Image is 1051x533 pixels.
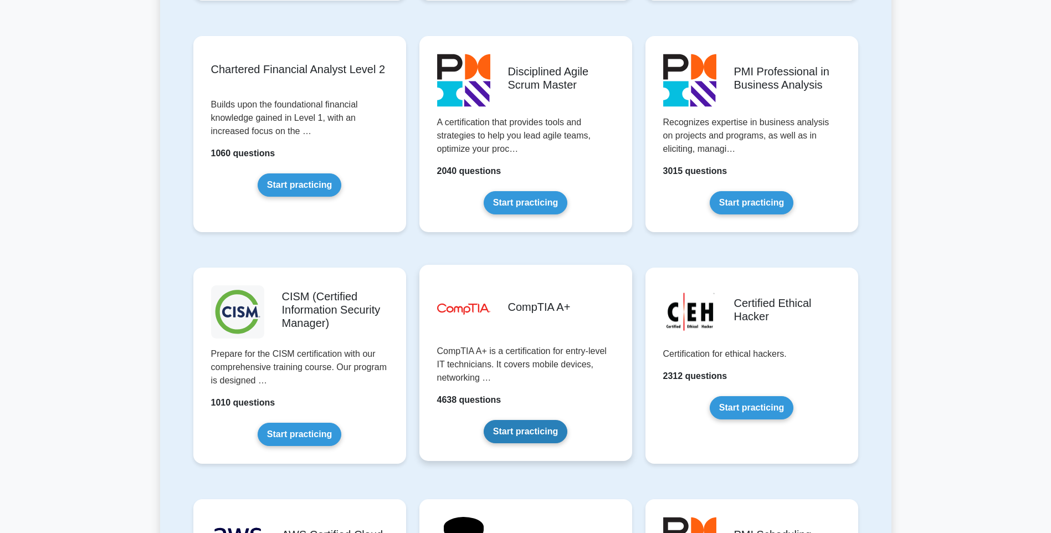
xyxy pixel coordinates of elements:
[484,191,567,214] a: Start practicing
[258,423,341,446] a: Start practicing
[258,173,341,197] a: Start practicing
[484,420,567,443] a: Start practicing
[710,191,793,214] a: Start practicing
[710,396,793,419] a: Start practicing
